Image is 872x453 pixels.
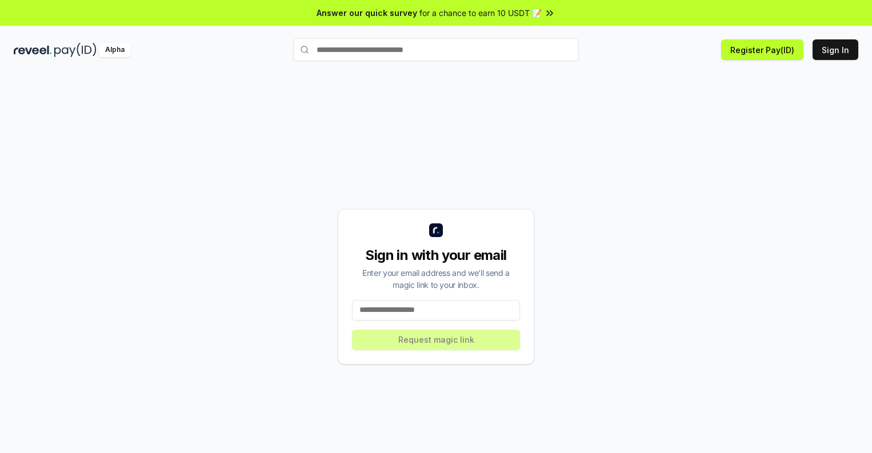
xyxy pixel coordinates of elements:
div: Enter your email address and we’ll send a magic link to your inbox. [352,267,520,291]
img: pay_id [54,43,97,57]
div: Alpha [99,43,131,57]
img: reveel_dark [14,43,52,57]
button: Register Pay(ID) [721,39,803,60]
div: Sign in with your email [352,246,520,264]
button: Sign In [813,39,858,60]
img: logo_small [429,223,443,237]
span: Answer our quick survey [317,7,417,19]
span: for a chance to earn 10 USDT 📝 [419,7,542,19]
